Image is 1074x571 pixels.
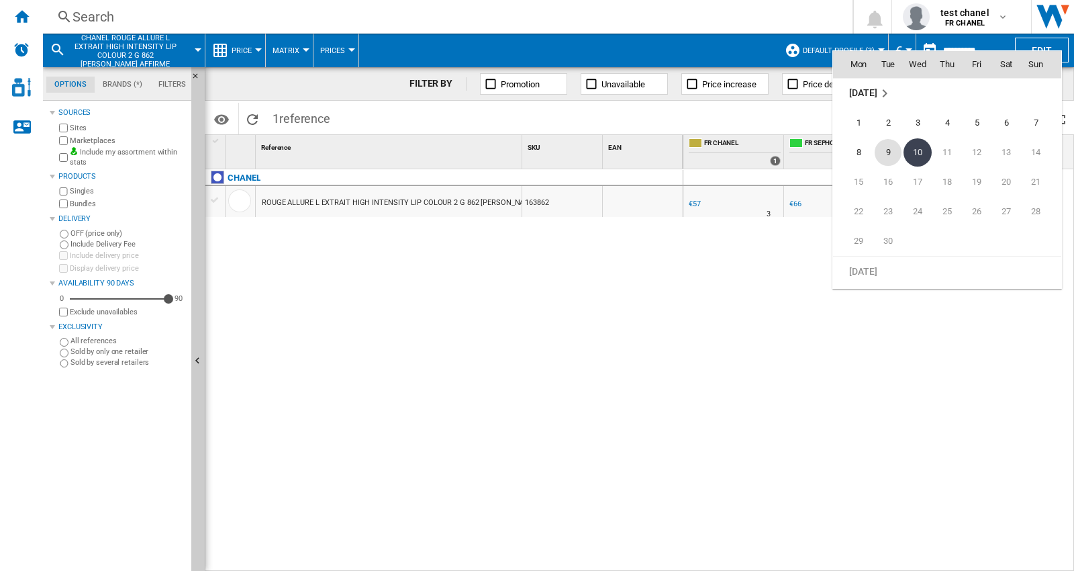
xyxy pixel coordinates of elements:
td: Saturday September 13 2025 [991,138,1021,167]
span: 6 [993,109,1020,136]
td: Sunday September 28 2025 [1021,197,1061,226]
th: Thu [932,51,962,78]
tr: Week undefined [833,79,1061,109]
td: Saturday September 27 2025 [991,197,1021,226]
tr: Week 4 [833,197,1061,226]
span: 9 [875,139,901,166]
span: [DATE] [849,87,877,98]
td: Tuesday September 23 2025 [873,197,903,226]
span: 1 [845,109,872,136]
span: [DATE] [849,266,877,277]
th: Tue [873,51,903,78]
td: Thursday September 4 2025 [932,108,962,138]
td: Sunday September 14 2025 [1021,138,1061,167]
td: September 2025 [833,79,1061,109]
td: Friday September 12 2025 [962,138,991,167]
th: Sun [1021,51,1061,78]
td: Saturday September 6 2025 [991,108,1021,138]
td: Tuesday September 30 2025 [873,226,903,257]
th: Wed [903,51,932,78]
span: 4 [934,109,961,136]
td: Thursday September 25 2025 [932,197,962,226]
td: Tuesday September 2 2025 [873,108,903,138]
tr: Week 2 [833,138,1061,167]
tr: Week 3 [833,167,1061,197]
td: Friday September 26 2025 [962,197,991,226]
span: 2 [875,109,901,136]
td: Monday September 22 2025 [833,197,873,226]
md-calendar: Calendar [833,51,1061,288]
td: Saturday September 20 2025 [991,167,1021,197]
span: 10 [904,138,932,167]
td: Monday September 1 2025 [833,108,873,138]
td: Monday September 15 2025 [833,167,873,197]
td: Wednesday September 3 2025 [903,108,932,138]
tr: Week undefined [833,257,1061,287]
span: 8 [845,139,872,166]
td: Wednesday September 17 2025 [903,167,932,197]
td: Sunday September 21 2025 [1021,167,1061,197]
tr: Week 5 [833,226,1061,257]
th: Mon [833,51,873,78]
td: Friday September 5 2025 [962,108,991,138]
span: 5 [963,109,990,136]
td: Tuesday September 9 2025 [873,138,903,167]
td: Monday September 29 2025 [833,226,873,257]
span: 7 [1022,109,1049,136]
td: Monday September 8 2025 [833,138,873,167]
td: Tuesday September 16 2025 [873,167,903,197]
td: Thursday September 18 2025 [932,167,962,197]
td: Thursday September 11 2025 [932,138,962,167]
td: Wednesday September 10 2025 [903,138,932,167]
span: 3 [904,109,931,136]
td: Friday September 19 2025 [962,167,991,197]
td: Sunday September 7 2025 [1021,108,1061,138]
th: Fri [962,51,991,78]
th: Sat [991,51,1021,78]
tr: Week 1 [833,108,1061,138]
td: Wednesday September 24 2025 [903,197,932,226]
